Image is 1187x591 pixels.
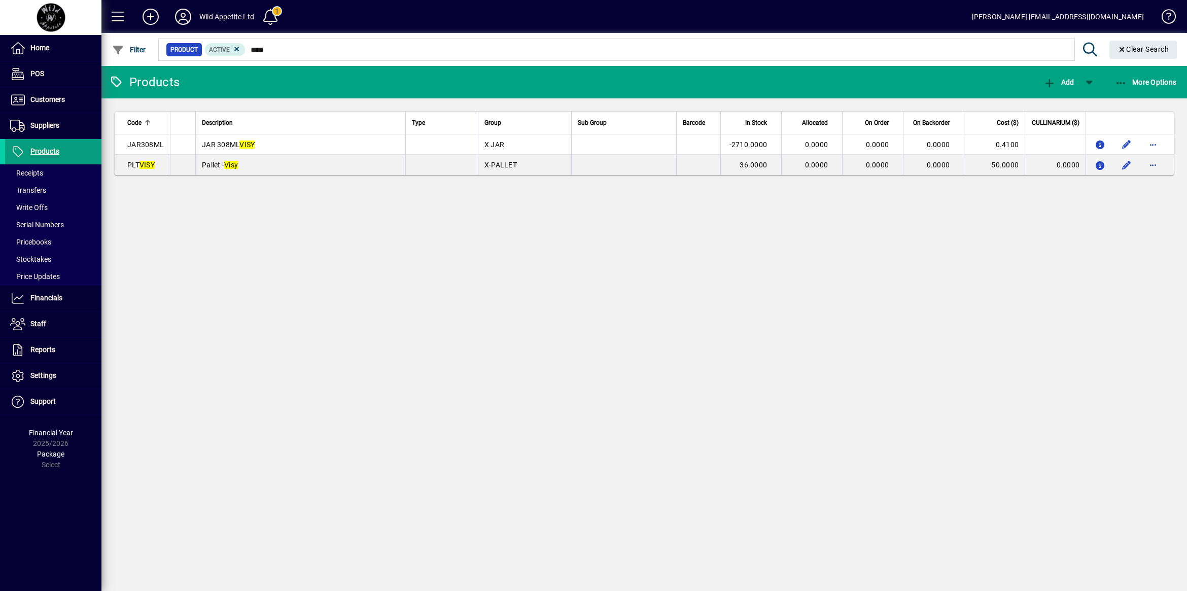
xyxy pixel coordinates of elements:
[5,61,101,87] a: POS
[5,389,101,414] a: Support
[5,233,101,251] a: Pricebooks
[484,161,517,169] span: X-PALLET
[683,117,714,128] div: Barcode
[1119,136,1135,153] button: Edit
[209,46,230,53] span: Active
[1043,78,1074,86] span: Add
[578,117,607,128] span: Sub Group
[964,155,1025,175] td: 50.0000
[865,117,889,128] span: On Order
[30,69,44,78] span: POS
[788,117,837,128] div: Allocated
[1032,117,1079,128] span: CULLINARIUM ($)
[202,161,238,169] span: Pallet -
[5,36,101,61] a: Home
[202,117,399,128] div: Description
[10,203,48,212] span: Write Offs
[202,141,255,149] span: JAR 308ML
[5,363,101,389] a: Settings
[30,345,55,354] span: Reports
[112,46,146,54] span: Filter
[1112,73,1179,91] button: More Options
[5,268,101,285] a: Price Updates
[5,251,101,268] a: Stocktakes
[167,8,199,26] button: Profile
[727,117,776,128] div: In Stock
[1154,2,1174,35] a: Knowledge Base
[484,141,504,149] span: X JAR
[1115,78,1177,86] span: More Options
[30,320,46,328] span: Staff
[484,117,565,128] div: Group
[5,182,101,199] a: Transfers
[30,95,65,103] span: Customers
[224,161,238,169] em: Visy
[205,43,246,56] mat-chip: Activation Status: Active
[997,117,1019,128] span: Cost ($)
[1145,157,1161,173] button: More options
[29,429,73,437] span: Financial Year
[37,450,64,458] span: Package
[127,161,155,169] span: PLT
[802,117,828,128] span: Allocated
[849,117,898,128] div: On Order
[110,41,149,59] button: Filter
[30,397,56,405] span: Support
[109,74,180,90] div: Products
[484,117,501,128] span: Group
[972,9,1144,25] div: [PERSON_NAME] [EMAIL_ADDRESS][DOMAIN_NAME]
[10,238,51,246] span: Pricebooks
[1118,45,1169,53] span: Clear Search
[805,141,828,149] span: 0.0000
[910,117,959,128] div: On Backorder
[30,294,62,302] span: Financials
[5,216,101,233] a: Serial Numbers
[412,117,472,128] div: Type
[1119,157,1135,173] button: Edit
[866,161,889,169] span: 0.0000
[913,117,950,128] span: On Backorder
[10,169,43,177] span: Receipts
[127,141,164,149] span: JAR308ML
[10,272,60,281] span: Price Updates
[127,117,142,128] span: Code
[805,161,828,169] span: 0.0000
[5,286,101,311] a: Financials
[745,117,767,128] span: In Stock
[866,141,889,149] span: 0.0000
[578,117,670,128] div: Sub Group
[5,87,101,113] a: Customers
[927,161,950,169] span: 0.0000
[5,199,101,216] a: Write Offs
[239,141,255,149] em: VISY
[30,147,59,155] span: Products
[683,117,705,128] span: Barcode
[10,221,64,229] span: Serial Numbers
[170,45,198,55] span: Product
[139,161,155,169] em: VISY
[134,8,167,26] button: Add
[30,44,49,52] span: Home
[10,186,46,194] span: Transfers
[5,164,101,182] a: Receipts
[927,141,950,149] span: 0.0000
[1041,73,1076,91] button: Add
[10,255,51,263] span: Stocktakes
[30,121,59,129] span: Suppliers
[127,117,164,128] div: Code
[1025,155,1086,175] td: 0.0000
[729,141,767,149] span: -2710.0000
[412,117,425,128] span: Type
[199,9,254,25] div: Wild Appetite Ltd
[1145,136,1161,153] button: More options
[740,161,767,169] span: 36.0000
[5,113,101,138] a: Suppliers
[30,371,56,379] span: Settings
[964,134,1025,155] td: 0.4100
[5,311,101,337] a: Staff
[202,117,233,128] span: Description
[1109,41,1177,59] button: Clear
[5,337,101,363] a: Reports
